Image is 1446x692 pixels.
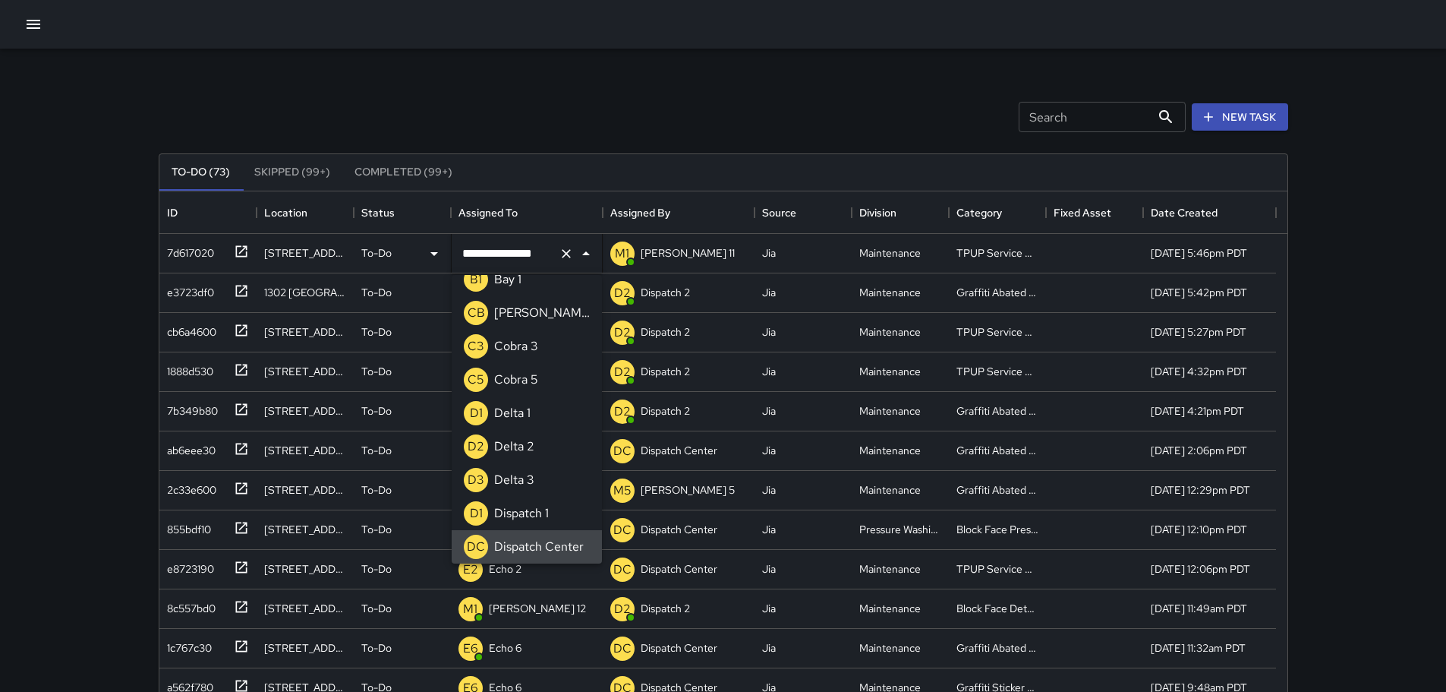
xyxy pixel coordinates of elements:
div: 9/8/2025, 11:32am PDT [1151,640,1246,656]
div: e8723190 [161,555,214,577]
p: Dispatch Center [641,561,717,577]
p: D2 [614,600,631,618]
div: 755 Franklin Street [264,364,346,379]
p: D1 [470,404,483,422]
div: Jia [762,285,776,300]
p: E6 [463,640,478,658]
div: 2c33e600 [161,476,216,498]
p: B1 [470,270,482,289]
div: Fixed Asset [1054,191,1111,234]
div: TPUP Service Requested [956,561,1038,577]
div: Maintenance [859,403,921,419]
p: D1 [470,504,483,523]
p: Dispatch 2 [641,285,690,300]
p: Bay 1 [494,270,521,289]
p: D2 [614,324,631,342]
p: Echo 2 [489,561,521,577]
div: 2350 Harrison Street [264,245,346,261]
div: 2359 Waverly Street [264,561,346,577]
div: Pressure Washing [859,522,941,537]
div: Maintenance [859,482,921,498]
div: Location [257,191,354,234]
div: 2040 Franklin Street [264,640,346,656]
p: Dispatch 2 [641,601,690,616]
div: Graffiti Abated Large [956,640,1038,656]
div: Assigned By [610,191,670,234]
p: M1 [463,600,477,618]
p: DC [613,442,632,460]
p: [PERSON_NAME] 11 [641,245,735,261]
div: Source [755,191,852,234]
div: Assigned By [603,191,755,234]
div: 287 17th Street [264,482,346,498]
div: Status [361,191,395,234]
div: Graffiti Abated Large [956,443,1038,458]
p: Delta 3 [494,471,534,489]
p: Dispatch 2 [641,364,690,379]
p: To-Do [361,403,392,419]
p: Dispatch 1 [494,504,549,523]
p: D2 [468,438,484,456]
button: Skipped (99+) [242,154,342,191]
div: 9/8/2025, 12:06pm PDT [1151,561,1250,577]
div: Date Created [1151,191,1218,234]
div: Category [956,191,1002,234]
div: Graffiti Abated Large [956,403,1038,419]
div: TPUP Service Requested [956,364,1038,379]
p: To-Do [361,285,392,300]
p: DC [613,640,632,658]
div: ID [167,191,178,234]
p: [PERSON_NAME] [494,304,590,322]
p: D3 [468,471,484,489]
div: 9/8/2025, 11:49am PDT [1151,601,1247,616]
p: To-Do [361,561,392,577]
p: Dispatch Center [641,443,717,458]
button: New Task [1192,103,1288,131]
p: Delta 2 [494,438,534,456]
div: Jia [762,561,776,577]
div: Assigned To [458,191,518,234]
p: D2 [614,284,631,302]
div: 8c557bd0 [161,595,216,616]
div: Division [859,191,896,234]
div: Maintenance [859,245,921,261]
div: Location [264,191,307,234]
div: 9/8/2025, 5:42pm PDT [1151,285,1247,300]
div: 521 16th Street [264,443,346,458]
div: Block Face Pressure Washed [956,522,1038,537]
div: TPUP Service Requested [956,245,1038,261]
p: C5 [468,371,484,389]
div: 1c767c30 [161,634,212,656]
div: Jia [762,364,776,379]
p: D2 [614,363,631,381]
div: Date Created [1143,191,1276,234]
p: To-Do [361,601,392,616]
div: 1302 Broadway [264,285,346,300]
p: C3 [468,337,484,355]
p: Dispatch Center [641,640,717,656]
div: 9/8/2025, 12:29pm PDT [1151,482,1250,498]
button: Completed (99+) [342,154,465,191]
p: Cobra 5 [494,371,538,389]
div: Maintenance [859,601,921,616]
div: 9/8/2025, 2:06pm PDT [1151,443,1247,458]
div: ab6eee30 [161,437,216,458]
p: To-Do [361,482,392,498]
div: Jia [762,482,776,498]
p: To-Do [361,640,392,656]
div: 1421 Broadway [264,601,346,616]
p: E2 [463,561,478,579]
p: To-Do [361,522,392,537]
div: cb6a4600 [161,318,216,340]
div: Block Face Detailed [956,601,1038,616]
div: Status [354,191,451,234]
div: 855bdf10 [161,516,211,537]
p: DC [613,521,632,539]
div: Jia [762,522,776,537]
div: Jia [762,601,776,616]
div: Jia [762,640,776,656]
div: 7b349b80 [161,397,218,419]
p: To-Do [361,245,392,261]
p: D2 [614,403,631,421]
div: Jia [762,443,776,458]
